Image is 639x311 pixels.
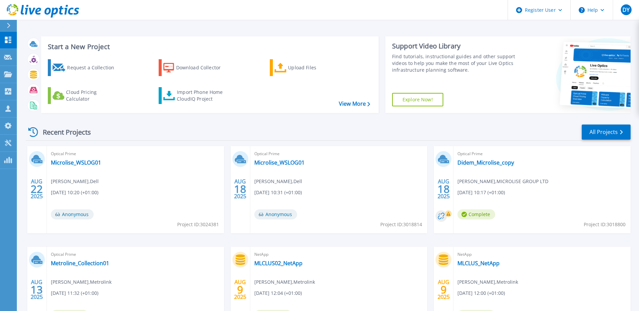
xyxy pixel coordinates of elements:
div: AUG 2025 [234,177,247,201]
span: Optical Prime [51,251,220,258]
span: [PERSON_NAME] , Dell [51,178,99,185]
span: Project ID: 3018800 [584,221,626,228]
span: [DATE] 10:20 (+01:00) [51,189,98,196]
span: [DATE] 12:00 (+01:00) [457,289,505,297]
h3: Start a New Project [48,43,370,50]
span: 18 [438,186,450,192]
a: MLCLUS02_NetApp [254,260,302,267]
div: Request a Collection [67,61,121,74]
span: Project ID: 3024381 [177,221,219,228]
span: Anonymous [51,209,94,219]
span: [PERSON_NAME] , Metrolink [254,278,315,286]
div: AUG 2025 [234,277,247,302]
span: Project ID: 3018814 [380,221,422,228]
span: Anonymous [254,209,297,219]
span: [DATE] 12:04 (+01:00) [254,289,302,297]
a: Explore Now! [392,93,443,106]
a: MLCLUS_NetApp [457,260,500,267]
a: Microlise_WSLOG01 [51,159,101,166]
span: [DATE] 10:17 (+01:00) [457,189,505,196]
div: AUG 2025 [437,277,450,302]
span: 13 [31,287,43,292]
span: [DATE] 10:31 (+01:00) [254,189,302,196]
a: Request a Collection [48,59,123,76]
span: 9 [237,287,243,292]
span: Optical Prime [457,150,627,158]
a: Download Collector [159,59,234,76]
div: AUG 2025 [30,277,43,302]
a: View More [339,101,370,107]
span: DY [622,7,630,12]
div: Recent Projects [26,124,100,140]
span: Optical Prime [254,150,423,158]
div: Cloud Pricing Calculator [66,89,120,102]
span: 18 [234,186,246,192]
a: Cloud Pricing Calculator [48,87,123,104]
span: 9 [441,287,447,292]
span: [PERSON_NAME] , MICROLISE GROUP LTD [457,178,548,185]
span: NetApp [457,251,627,258]
span: [DATE] 11:32 (+01:00) [51,289,98,297]
div: Find tutorials, instructional guides and other support videos to help you make the most of your L... [392,53,517,73]
span: Complete [457,209,495,219]
span: [PERSON_NAME] , Metrolink [51,278,111,286]
div: Import Phone Home CloudIQ Project [177,89,229,102]
span: 22 [31,186,43,192]
a: All Projects [582,125,631,140]
span: [PERSON_NAME] , Dell [254,178,302,185]
div: AUG 2025 [437,177,450,201]
a: Microlise_WSLOG01 [254,159,305,166]
span: Optical Prime [51,150,220,158]
a: Metroline_Collection01 [51,260,109,267]
a: Didem_Microlise_copy [457,159,514,166]
span: NetApp [254,251,423,258]
div: Upload Files [288,61,342,74]
div: Support Video Library [392,42,517,50]
a: Upload Files [270,59,345,76]
div: Download Collector [176,61,230,74]
span: [PERSON_NAME] , Metrolink [457,278,518,286]
div: AUG 2025 [30,177,43,201]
